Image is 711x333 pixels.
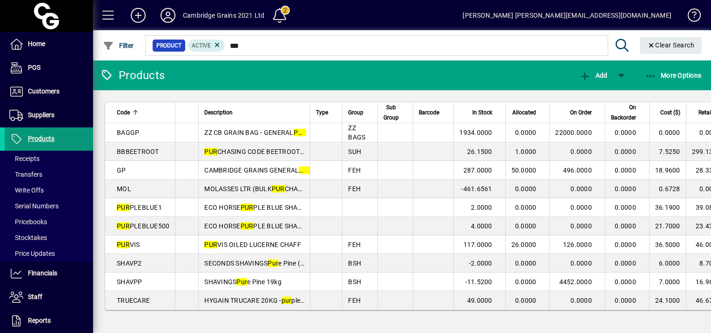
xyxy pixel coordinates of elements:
[117,241,140,248] span: VIS
[299,166,312,174] em: PUR
[463,241,492,248] span: 117.0000
[649,291,686,310] td: 24.1000
[515,204,537,211] span: 0.0000
[615,185,636,193] span: 0.0000
[660,107,680,118] span: Cost ($)
[555,129,592,136] span: 22000.0000
[348,166,361,174] span: FEH
[5,214,93,230] a: Pricebooks
[117,204,162,211] span: PLEBLUE1
[5,33,93,56] a: Home
[100,68,165,83] div: Products
[570,185,592,193] span: 0.0000
[511,107,545,118] div: Allocated
[28,87,60,95] span: Customers
[204,260,331,267] span: SECONDS SHAVINGS e Pine (damaged)
[348,241,361,248] span: FEH
[204,297,313,304] span: HYGAIN TRUCARE 20KG - ple bag
[611,102,636,123] span: On Backorder
[579,72,607,79] span: Add
[236,278,247,286] em: Pur
[204,222,340,230] span: ECO HORSE PLE BLUE SHAMPOO 500ML
[204,185,344,193] span: MOLASSES LTR (BULK CHASE CODE ONLY)
[465,278,492,286] span: -11.5200
[9,218,47,226] span: Pricebooks
[9,202,59,210] span: Serial Numbers
[563,241,592,248] span: 126.0000
[419,107,448,118] div: Barcode
[649,254,686,273] td: 6.0000
[9,155,40,162] span: Receipts
[615,204,636,211] span: 0.0000
[649,235,686,254] td: 36.5000
[316,107,336,118] div: Type
[204,204,342,211] span: ECO HORSE PLE BLUE SHAMPOO 1 LITRE
[5,56,93,80] a: POS
[467,297,492,304] span: 49.0000
[117,129,139,136] span: BAGGP
[117,278,142,286] span: SHAVPP
[463,166,492,174] span: 287.0000
[681,2,699,32] a: Knowledge Base
[615,129,636,136] span: 0.0000
[5,286,93,309] a: Staff
[204,148,217,155] em: PUR
[643,67,704,84] button: More Options
[615,241,636,248] span: 0.0000
[649,142,686,161] td: 7.5250
[348,185,361,193] span: FEH
[204,107,233,118] span: Description
[563,166,592,174] span: 496.0000
[515,148,537,155] span: 1.0000
[117,107,169,118] div: Code
[515,222,537,230] span: 0.0000
[645,72,702,79] span: More Options
[649,198,686,217] td: 36.1900
[459,107,500,118] div: In Stock
[469,260,492,267] span: -2.0000
[570,260,592,267] span: 0.0000
[117,166,126,174] span: GP
[615,260,636,267] span: 0.0000
[316,107,328,118] span: Type
[5,230,93,246] a: Stocktakes
[459,129,492,136] span: 1934.0000
[117,260,142,267] span: SHAVP2
[117,107,130,118] span: Code
[511,241,537,248] span: 26.0000
[204,241,301,248] span: VIS OILED LUCERNE CHAFF
[577,67,610,84] button: Add
[153,7,183,24] button: Profile
[615,166,636,174] span: 0.0000
[9,250,55,257] span: Price Updates
[204,148,318,155] span: CHASING CODE BEETROOT 20KG
[649,217,686,235] td: 21.7000
[511,166,537,174] span: 50.0000
[28,40,45,47] span: Home
[117,148,159,155] span: BBBEETROOT
[5,151,93,166] a: Receipts
[5,309,93,333] a: Reports
[515,297,537,304] span: 0.0000
[204,241,217,248] em: PUR
[5,166,93,182] a: Transfers
[123,7,153,24] button: Add
[559,278,592,286] span: 4452.0000
[28,135,54,142] span: Products
[103,42,134,49] span: Filter
[570,204,592,211] span: 0.0000
[515,185,537,193] span: 0.0000
[9,234,47,241] span: Stocktakes
[615,148,636,155] span: 0.0000
[515,278,537,286] span: 0.0000
[611,102,644,123] div: On Backorder
[348,124,365,141] span: ZZ BAGS
[282,297,292,304] em: pur
[294,129,307,136] em: PUR
[461,185,492,193] span: -461.6561
[471,204,492,211] span: 2.0000
[9,171,42,178] span: Transfers
[241,222,254,230] em: PUR
[5,246,93,261] a: Price Updates
[615,222,636,230] span: 0.0000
